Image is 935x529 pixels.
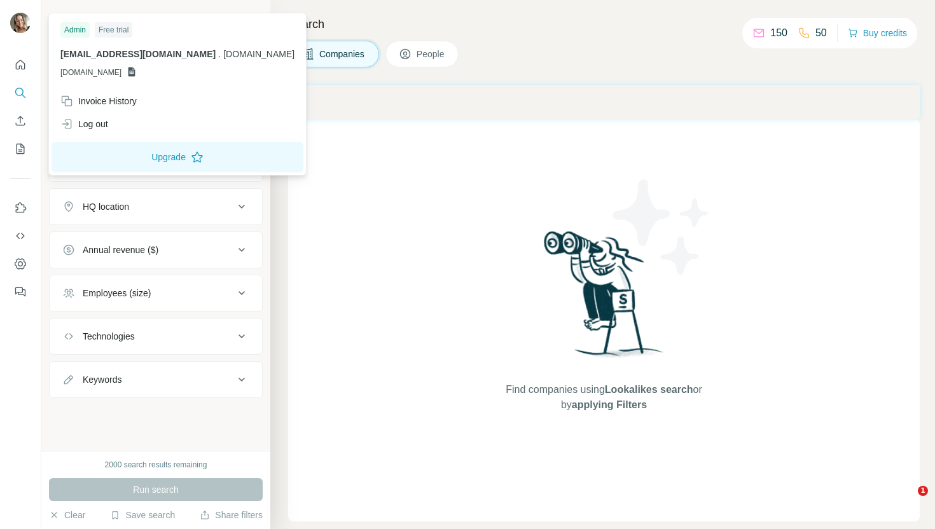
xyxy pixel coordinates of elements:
button: Technologies [50,321,262,352]
div: New search [49,11,89,23]
button: Dashboard [10,252,31,275]
span: [DOMAIN_NAME] [60,67,121,78]
button: HQ location [50,191,262,222]
button: Feedback [10,280,31,303]
button: Annual revenue ($) [50,235,262,265]
span: [DOMAIN_NAME] [223,49,294,59]
button: Hide [221,8,270,27]
button: Search [10,81,31,104]
button: Upgrade [52,142,303,172]
span: [EMAIL_ADDRESS][DOMAIN_NAME] [60,49,216,59]
iframe: Banner [288,85,920,119]
button: Quick start [10,53,31,76]
button: Employees (size) [50,278,262,308]
span: applying Filters [572,399,647,410]
iframe: Intercom live chat [892,486,922,516]
button: Save search [110,509,175,521]
span: 1 [918,486,928,496]
div: Log out [60,118,108,130]
span: Find companies using or by [502,382,705,413]
div: Employees (size) [83,287,151,299]
p: 150 [770,25,787,41]
div: Annual revenue ($) [83,244,158,256]
img: Avatar [10,13,31,33]
span: Companies [319,48,366,60]
button: Use Surfe on LinkedIn [10,196,31,219]
div: 2000 search results remaining [105,459,207,471]
img: Surfe Illustration - Woman searching with binoculars [538,228,670,369]
button: Keywords [50,364,262,395]
img: Surfe Illustration - Stars [604,170,719,284]
div: HQ location [83,200,129,213]
span: People [417,48,446,60]
div: Admin [60,22,90,38]
span: . [218,49,221,59]
button: My lists [10,137,31,160]
span: Lookalikes search [605,384,693,395]
button: Use Surfe API [10,224,31,247]
button: Enrich CSV [10,109,31,132]
button: Buy credits [848,24,907,42]
div: Technologies [83,330,135,343]
button: Clear [49,509,85,521]
div: Free trial [95,22,132,38]
button: Share filters [200,509,263,521]
div: Invoice History [60,95,137,107]
div: Keywords [83,373,121,386]
h4: Search [288,15,920,33]
p: 50 [815,25,827,41]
